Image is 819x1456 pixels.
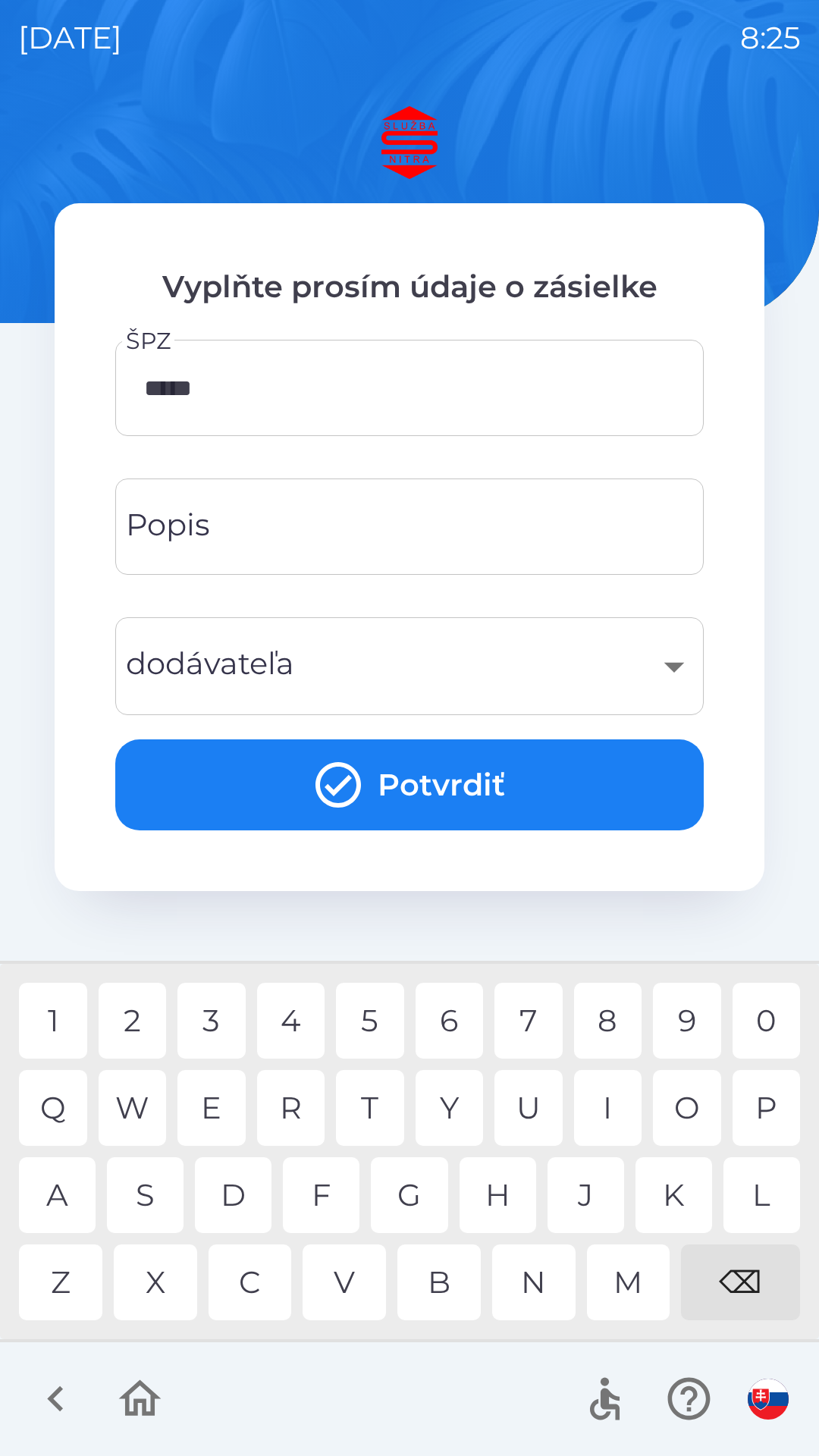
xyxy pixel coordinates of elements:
[18,15,122,61] p: [DATE]
[748,1379,789,1420] img: sk flag
[126,325,171,357] label: ŠPZ
[55,106,764,179] img: Logo
[115,739,704,830] button: Potvrdiť
[115,264,704,309] p: Vyplňte prosím údaje o zásielke
[740,15,801,61] p: 8:25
